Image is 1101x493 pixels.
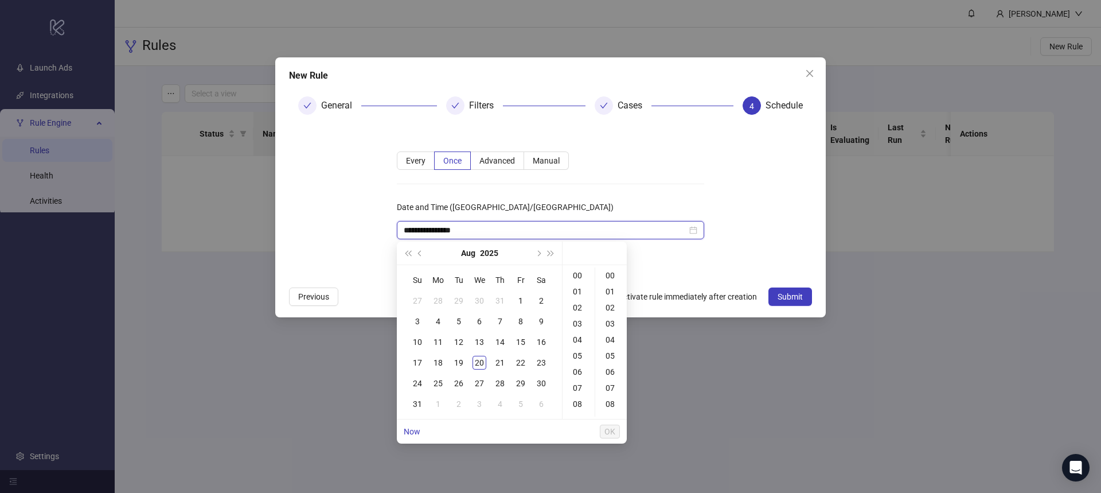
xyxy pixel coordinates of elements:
[510,394,531,414] td: 2025-09-05
[448,270,469,290] th: Tu
[428,270,448,290] th: Mo
[473,294,486,308] div: 30
[598,284,625,300] div: 01
[321,96,361,115] div: General
[397,198,621,216] label: Date and Time (Europe/Paris)
[490,394,510,414] td: 2025-09-04
[1062,454,1090,482] div: Open Intercom Messenger
[600,102,608,110] span: check
[451,102,459,110] span: check
[565,412,592,428] div: 09
[411,376,424,390] div: 24
[469,290,490,311] td: 2025-07-30
[404,224,687,236] input: Date and Time (Europe/Paris)
[598,412,625,428] div: 09
[534,335,548,349] div: 16
[531,311,552,332] td: 2025-08-09
[598,396,625,412] div: 08
[407,311,428,332] td: 2025-08-03
[289,288,338,306] button: Previous
[469,394,490,414] td: 2025-09-03
[448,311,469,332] td: 2025-08-05
[490,373,510,394] td: 2025-08-28
[431,315,445,328] div: 4
[531,270,552,290] th: Sa
[473,397,486,411] div: 3
[534,397,548,411] div: 6
[598,300,625,316] div: 02
[473,315,486,328] div: 6
[448,394,469,414] td: 2025-09-02
[531,373,552,394] td: 2025-08-30
[448,373,469,394] td: 2025-08-26
[428,352,448,373] td: 2025-08-18
[768,288,812,306] button: Submit
[565,284,592,300] div: 01
[469,332,490,352] td: 2025-08-13
[428,373,448,394] td: 2025-08-25
[493,294,507,308] div: 31
[411,294,424,308] div: 27
[565,396,592,412] div: 08
[473,376,486,390] div: 27
[614,290,762,303] span: Activate rule immediately after creation
[510,373,531,394] td: 2025-08-29
[534,356,548,370] div: 23
[289,69,812,83] div: New Rule
[469,373,490,394] td: 2025-08-27
[766,96,803,115] div: Schedule
[514,294,528,308] div: 1
[431,335,445,349] div: 11
[531,394,552,414] td: 2025-09-06
[598,364,625,380] div: 06
[493,335,507,349] div: 14
[443,156,462,165] span: Once
[514,315,528,328] div: 8
[749,102,754,111] span: 4
[431,294,445,308] div: 28
[448,332,469,352] td: 2025-08-12
[479,156,515,165] span: Advanced
[431,397,445,411] div: 1
[490,352,510,373] td: 2025-08-21
[452,315,466,328] div: 5
[531,352,552,373] td: 2025-08-23
[407,373,428,394] td: 2025-08-24
[411,315,424,328] div: 3
[303,102,311,110] span: check
[298,292,329,301] span: Previous
[493,397,507,411] div: 4
[452,376,466,390] div: 26
[428,332,448,352] td: 2025-08-11
[448,290,469,311] td: 2025-07-29
[618,96,651,115] div: Cases
[510,311,531,332] td: 2025-08-08
[473,356,486,370] div: 20
[598,380,625,396] div: 07
[407,332,428,352] td: 2025-08-10
[401,242,414,265] button: Last year (Control + left)
[406,156,425,165] span: Every
[490,290,510,311] td: 2025-07-31
[490,311,510,332] td: 2025-08-07
[565,332,592,348] div: 04
[407,394,428,414] td: 2025-08-31
[534,315,548,328] div: 9
[404,427,420,436] a: Now
[493,356,507,370] div: 21
[801,64,819,83] button: Close
[490,270,510,290] th: Th
[598,348,625,364] div: 05
[531,332,552,352] td: 2025-08-16
[407,290,428,311] td: 2025-07-27
[510,332,531,352] td: 2025-08-15
[598,332,625,348] div: 04
[452,356,466,370] div: 19
[480,242,498,265] button: Choose a year
[565,348,592,364] div: 05
[514,356,528,370] div: 22
[510,270,531,290] th: Fr
[469,352,490,373] td: 2025-08-20
[545,242,557,265] button: Next year (Control + right)
[407,352,428,373] td: 2025-08-17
